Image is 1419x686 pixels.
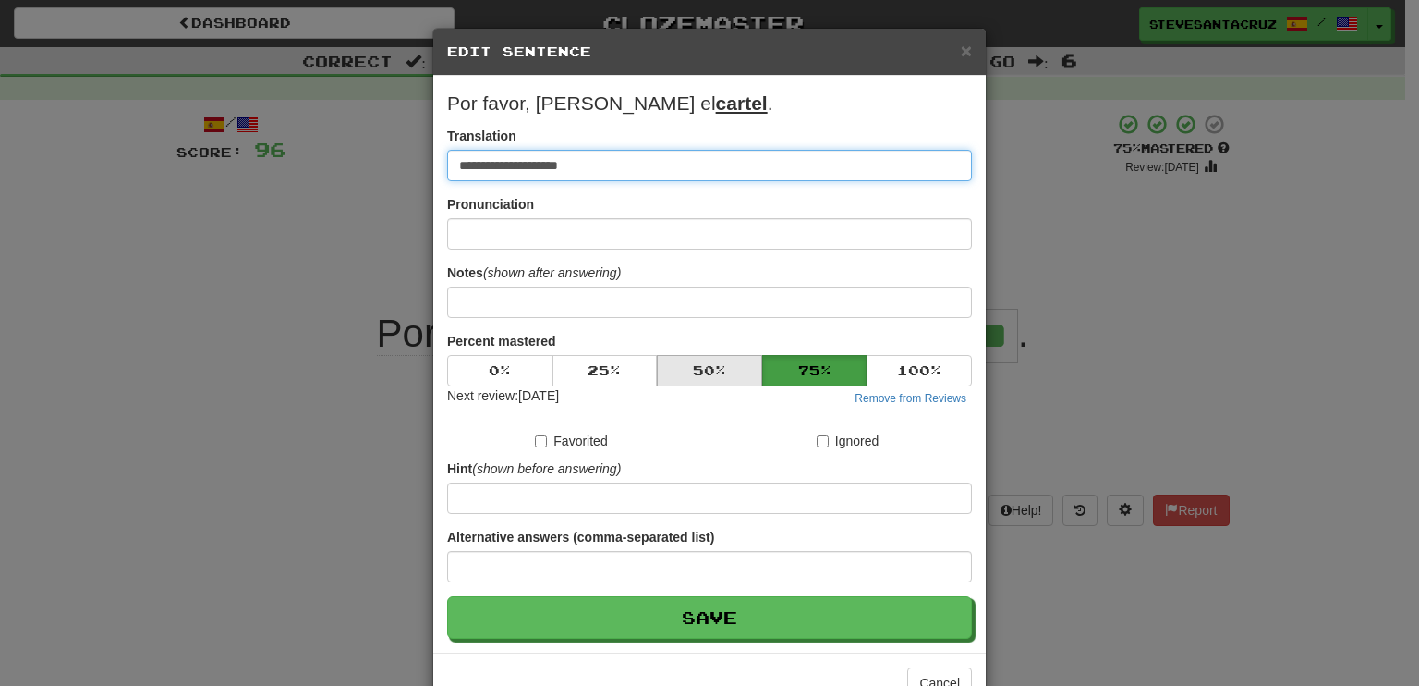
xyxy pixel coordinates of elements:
button: 100% [867,355,972,386]
button: 75% [762,355,867,386]
button: 25% [552,355,658,386]
label: Pronunciation [447,195,534,214]
label: Ignored [817,432,879,450]
u: cartel [716,92,768,114]
p: Por favor, [PERSON_NAME] el . [447,90,972,117]
div: Percent mastered [447,355,972,386]
label: Favorited [535,432,607,450]
em: (shown before answering) [472,461,621,476]
label: Hint [447,459,621,478]
span: × [961,40,972,61]
button: Save [447,596,972,639]
button: 0% [447,355,552,386]
input: Favorited [535,435,547,447]
button: 50% [657,355,762,386]
label: Percent mastered [447,332,556,350]
div: Next review: [DATE] [447,386,559,409]
label: Translation [447,127,516,145]
button: Close [961,41,972,60]
button: Remove from Reviews [849,388,972,409]
label: Notes [447,263,621,282]
h5: Edit Sentence [447,43,972,61]
em: (shown after answering) [483,265,621,280]
label: Alternative answers (comma-separated list) [447,528,714,546]
input: Ignored [817,435,829,447]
